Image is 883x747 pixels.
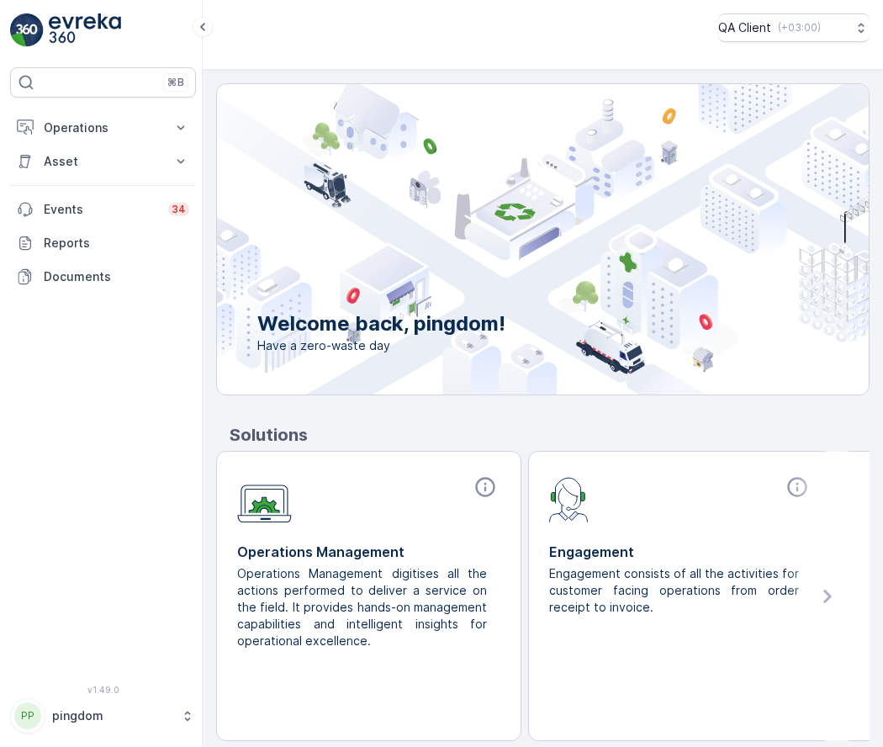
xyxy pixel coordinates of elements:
a: Documents [10,260,196,294]
p: Documents [44,268,189,285]
p: Asset [44,153,162,170]
button: QA Client(+03:00) [718,13,870,42]
p: ⌘B [167,76,184,89]
p: Events [44,201,158,218]
img: module-icon [237,475,292,523]
div: PP [14,702,41,729]
p: Operations [44,119,162,136]
span: v 1.49.0 [10,685,196,695]
a: Reports [10,226,196,260]
p: Engagement [549,542,812,562]
img: logo_light-DOdMpM7g.png [49,13,121,47]
p: Solutions [230,422,870,448]
p: pingdom [52,707,172,724]
button: Operations [10,111,196,145]
span: Have a zero-waste day [257,337,505,354]
button: Asset [10,145,196,178]
img: city illustration [141,84,869,395]
p: ( +03:00 ) [778,21,821,34]
p: Welcome back, pingdom! [257,310,505,337]
p: QA Client [718,19,771,36]
button: PPpingdom [10,698,196,734]
img: module-icon [549,475,589,522]
p: Engagement consists of all the activities for customer facing operations from order receipt to in... [549,565,799,616]
p: 34 [172,203,186,216]
p: Reports [44,235,189,252]
p: Operations Management digitises all the actions performed to deliver a service on the field. It p... [237,565,487,649]
p: Operations Management [237,542,500,562]
a: Events34 [10,193,196,226]
img: logo [10,13,44,47]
